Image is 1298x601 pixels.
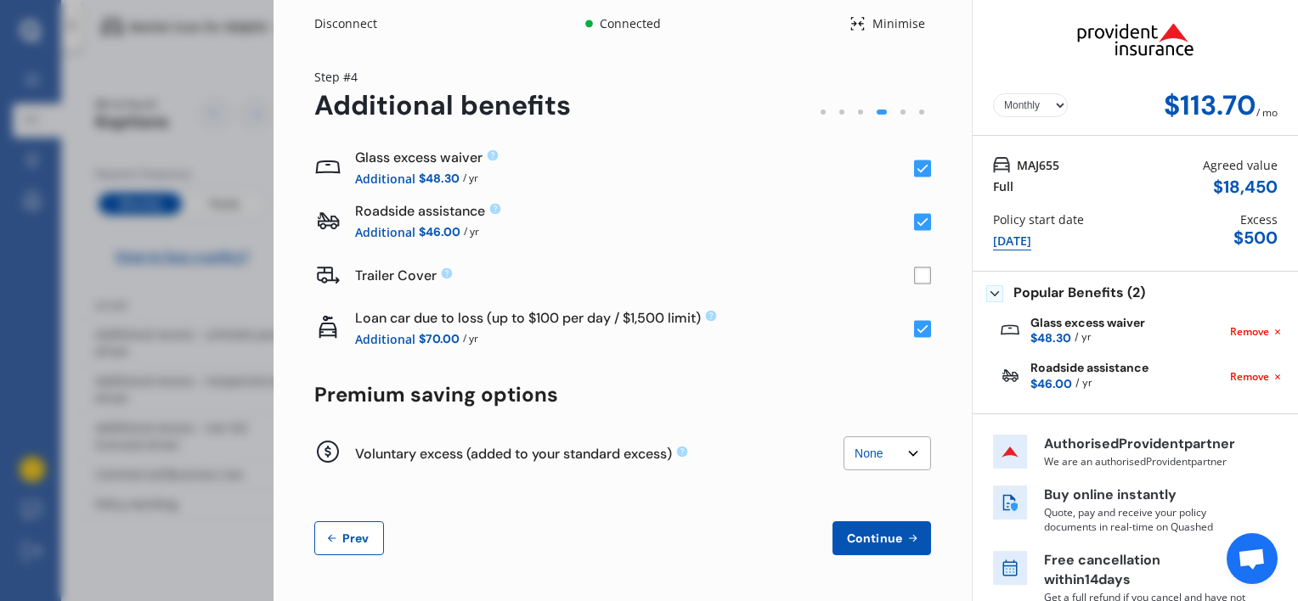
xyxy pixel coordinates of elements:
[1044,505,1248,534] p: Quote, pay and receive your policy documents in real-time on Quashed
[1050,7,1222,71] img: Provident.png
[1203,156,1278,174] div: Agreed value
[993,177,1013,195] div: Full
[463,329,478,349] span: / yr
[1044,435,1248,454] p: Authorised Provident partner
[1227,533,1278,584] div: Open chat
[355,149,914,166] div: Glass excess waiver
[314,383,931,407] div: Premium saving options
[1030,316,1145,347] div: Glass excess waiver
[1233,228,1278,248] div: $ 500
[1164,90,1256,121] div: $113.70
[355,202,914,220] div: Roadside assistance
[993,551,1027,585] img: free cancel icon
[1230,369,1269,385] span: Remove
[1044,486,1248,505] p: Buy online instantly
[1017,156,1059,174] span: MAJ655
[355,222,415,242] span: Additional
[314,15,396,32] div: Disconnect
[419,329,460,349] span: $70.00
[1044,551,1248,590] p: Free cancellation within 14 days
[1013,285,1145,302] span: Popular Benefits (2)
[993,486,1027,520] img: buy online icon
[1075,329,1091,347] span: / yr
[993,211,1084,228] div: Policy start date
[993,232,1031,250] div: [DATE]
[1230,324,1269,340] span: Remove
[1030,361,1148,392] div: Roadside assistance
[419,169,460,188] span: $48.30
[355,267,914,284] div: Trailer Cover
[1075,375,1092,393] span: / yr
[314,521,384,555] button: Prev
[419,222,460,242] span: $46.00
[1213,177,1278,197] div: $ 18,450
[355,169,415,188] span: Additional
[596,15,663,32] div: Connected
[1240,211,1278,228] div: Excess
[314,90,571,121] div: Additional benefits
[1044,454,1248,469] p: We are an authorised Provident partner
[463,169,478,188] span: / yr
[866,15,931,32] div: Minimise
[355,445,844,463] div: Voluntary excess (added to your standard excess)
[993,435,1027,469] img: insurer icon
[1256,90,1278,121] div: / mo
[1030,329,1071,347] span: $48.30
[464,222,479,242] span: / yr
[1030,375,1072,393] span: $46.00
[832,521,931,555] button: Continue
[355,309,914,327] div: Loan car due to loss (up to $100 per day / $1,500 limit)
[844,531,906,545] span: Continue
[339,531,373,545] span: Prev
[355,329,415,349] span: Additional
[314,68,571,86] div: Step # 4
